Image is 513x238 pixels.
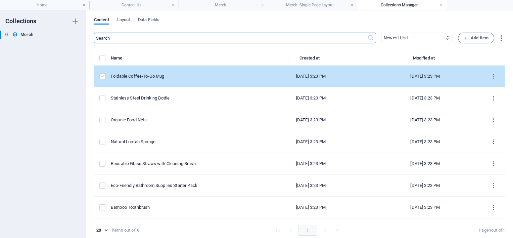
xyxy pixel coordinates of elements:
[94,16,109,25] span: Content
[20,31,33,39] h6: Merch
[94,227,109,233] div: 20
[373,139,477,145] div: [DATE] 3:23 PM
[259,161,363,167] div: [DATE] 3:23 PM
[94,33,367,43] input: Search
[179,1,268,9] h4: Merch
[71,17,79,25] i: Create new collection
[373,73,477,79] div: [DATE] 3:23 PM
[259,95,363,101] div: [DATE] 3:23 PM
[254,54,368,66] th: Created at
[259,73,363,79] div: [DATE] 3:23 PM
[259,139,363,145] div: [DATE] 3:23 PM
[373,204,477,210] div: [DATE] 3:23 PM
[111,183,248,189] div: Eco-Friendly Bathroom Supplies Starter Pack
[111,95,248,101] div: Stainless Steel Drinking Bottle
[111,204,248,210] div: Bamboo Toothbrush
[373,183,477,189] div: [DATE] 3:23 PM
[373,117,477,123] div: [DATE] 3:23 PM
[458,33,494,43] button: Add Item
[111,73,248,79] div: Foldable Coffee-To-Go Mug
[464,34,488,42] span: Add Item
[259,204,363,210] div: [DATE] 3:23 PM
[111,54,254,66] th: Name
[111,139,248,145] div: Natural Loofah Sponge
[489,228,491,233] strong: 1
[357,1,447,9] h4: Collections Manager
[259,117,363,123] div: [DATE] 3:23 PM
[503,228,505,233] strong: 1
[112,227,136,233] div: items out of
[259,183,363,189] div: [DATE] 3:23 PM
[373,161,477,167] div: [DATE] 3:23 PM
[373,95,477,101] div: [DATE] 3:23 PM
[137,227,139,233] strong: 8
[272,225,344,236] nav: pagination navigation
[117,16,130,25] span: Layout
[268,1,357,9] h4: Merch: Single Page Layout
[89,1,179,9] h4: Contact Us
[111,161,248,167] div: Reusable Glass Straws with Cleaning Brush
[138,16,159,25] span: Data Fields
[298,225,317,236] button: page 1
[479,227,505,233] div: Page out of
[111,117,248,123] div: Organic Food Nets
[5,17,37,25] h6: Collections
[368,54,482,66] th: Modified at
